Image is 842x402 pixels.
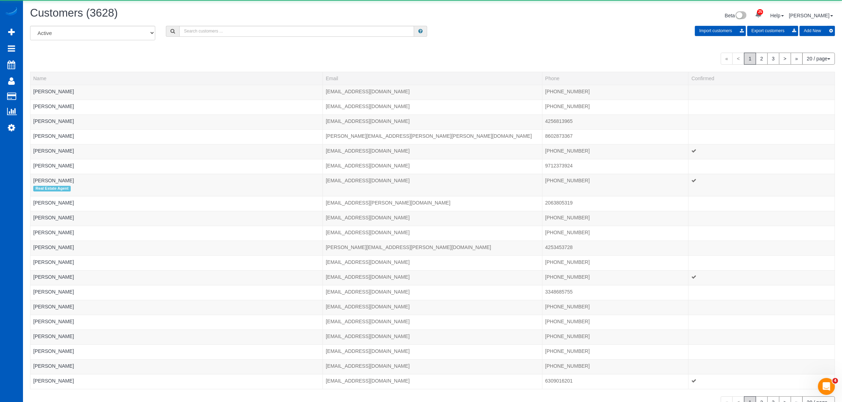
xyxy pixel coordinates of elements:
td: Email [323,129,542,144]
div: Tags [33,295,320,297]
a: [PERSON_NAME] [33,378,74,384]
a: [PERSON_NAME] [33,148,74,154]
td: Email [323,344,542,359]
a: [PERSON_NAME] [33,333,74,339]
td: Name [30,100,323,114]
span: Customers (3628) [30,7,118,19]
td: Confirmed [689,100,835,114]
th: Name [30,72,323,85]
td: Phone [542,129,689,144]
td: Confirmed [689,255,835,270]
td: Name [30,129,323,144]
td: Name [30,144,323,159]
a: [PERSON_NAME] [33,104,74,109]
button: Add New [800,26,835,36]
td: Confirmed [689,159,835,174]
td: Email [323,196,542,211]
td: Phone [542,330,689,344]
td: Phone [542,359,689,374]
td: Confirmed [689,174,835,196]
div: Tags [33,140,320,141]
div: Tags [33,325,320,327]
a: [PERSON_NAME] [33,133,74,139]
td: Email [323,159,542,174]
div: Tags [33,340,320,342]
td: Name [30,196,323,211]
td: Email [323,359,542,374]
a: [PERSON_NAME] [33,274,74,280]
th: Email [323,72,542,85]
td: Name [30,159,323,174]
div: Tags [33,184,320,193]
span: 4 [832,378,838,384]
div: Tags [33,125,320,126]
td: Confirmed [689,196,835,211]
td: Confirmed [689,226,835,241]
a: Beta [725,13,747,18]
div: Tags [33,169,320,171]
td: Name [30,359,323,374]
button: Import customers [695,26,746,36]
td: Name [30,315,323,330]
a: 25 [751,7,765,23]
a: [PERSON_NAME] [33,304,74,309]
td: Phone [542,285,689,300]
nav: Pagination navigation [721,53,835,65]
a: Help [770,13,784,18]
td: Name [30,330,323,344]
span: < [732,53,744,65]
td: Phone [542,144,689,159]
th: Confirmed [689,72,835,85]
button: Export customers [747,26,798,36]
td: Phone [542,100,689,114]
td: Email [323,300,542,315]
td: Email [323,374,542,389]
td: Email [323,330,542,344]
td: Confirmed [689,241,835,255]
td: Confirmed [689,85,835,100]
td: Phone [542,344,689,359]
td: Name [30,85,323,100]
div: Tags [33,370,320,371]
td: Name [30,300,323,315]
td: Phone [542,300,689,315]
td: Phone [542,241,689,255]
div: Tags [33,154,320,156]
td: Email [323,270,542,285]
td: Confirmed [689,129,835,144]
a: 2 [756,53,768,65]
a: [PERSON_NAME] [33,363,74,369]
td: Phone [542,85,689,100]
td: Name [30,374,323,389]
td: Phone [542,174,689,196]
td: Name [30,285,323,300]
td: Name [30,270,323,285]
td: Email [323,255,542,270]
td: Confirmed [689,330,835,344]
td: Phone [542,255,689,270]
div: Tags [33,95,320,97]
span: Real Estate Agent [33,186,71,191]
td: Name [30,344,323,359]
div: Tags [33,251,320,253]
td: Email [323,144,542,159]
div: Tags [33,221,320,223]
a: [PERSON_NAME] [33,215,74,220]
td: Confirmed [689,285,835,300]
img: Automaid Logo [4,7,18,17]
div: Tags [33,384,320,386]
img: New interface [735,11,747,20]
span: 25 [757,9,763,15]
a: [PERSON_NAME] [33,289,74,295]
td: Email [323,174,542,196]
div: Tags [33,310,320,312]
div: Tags [33,355,320,356]
td: Name [30,241,323,255]
a: [PERSON_NAME] [33,163,74,169]
td: Email [323,114,542,129]
td: Phone [542,159,689,174]
a: [PERSON_NAME] [33,89,74,94]
td: Phone [542,226,689,241]
a: [PERSON_NAME] [33,348,74,354]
